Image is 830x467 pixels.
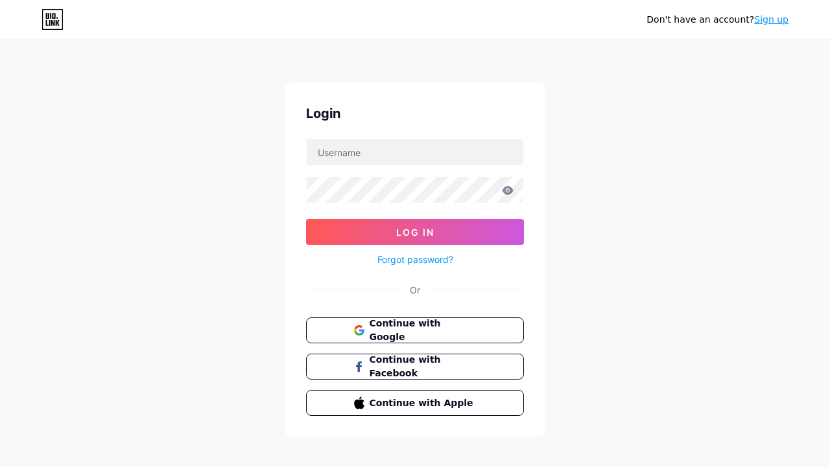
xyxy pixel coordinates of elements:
[370,317,477,344] span: Continue with Google
[646,13,788,27] div: Don't have an account?
[306,104,524,123] div: Login
[306,317,524,343] button: Continue with Google
[410,283,420,297] div: Or
[306,219,524,245] button: Log In
[370,353,477,380] span: Continue with Facebook
[307,139,523,165] input: Username
[306,354,524,380] button: Continue with Facebook
[377,253,453,266] a: Forgot password?
[370,396,477,410] span: Continue with Apple
[396,227,434,238] span: Log In
[306,390,524,416] button: Continue with Apple
[754,14,788,25] a: Sign up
